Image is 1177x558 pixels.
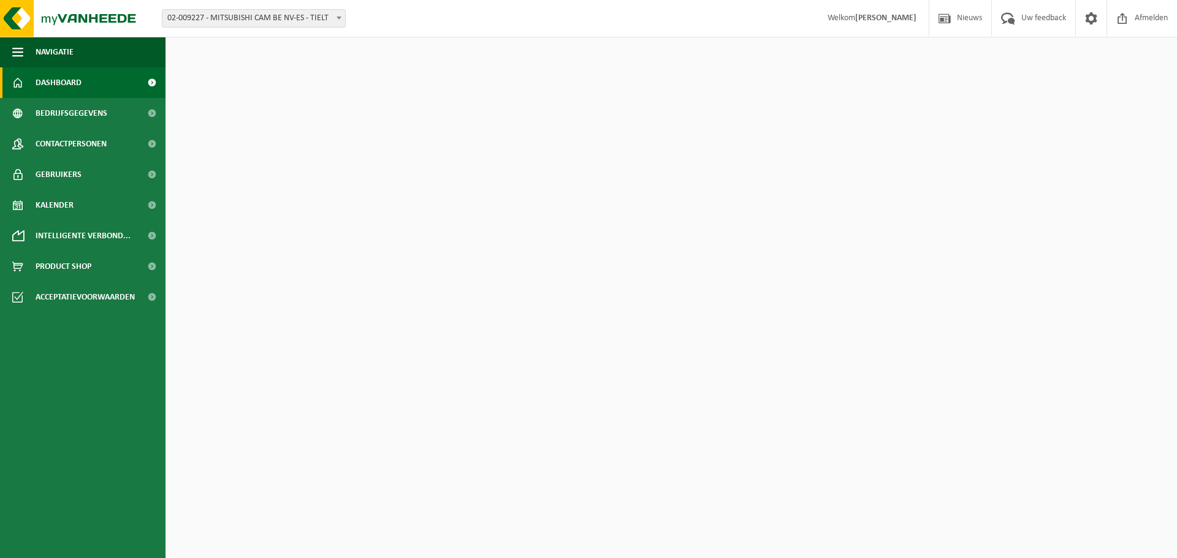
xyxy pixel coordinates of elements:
[36,37,74,67] span: Navigatie
[36,251,91,282] span: Product Shop
[36,159,82,190] span: Gebruikers
[36,98,107,129] span: Bedrijfsgegevens
[162,9,346,28] span: 02-009227 - MITSUBISHI CAM BE NV-ES - TIELT
[36,190,74,221] span: Kalender
[36,282,135,312] span: Acceptatievoorwaarden
[36,221,131,251] span: Intelligente verbond...
[36,67,82,98] span: Dashboard
[36,129,107,159] span: Contactpersonen
[855,13,916,23] strong: [PERSON_NAME]
[162,10,345,27] span: 02-009227 - MITSUBISHI CAM BE NV-ES - TIELT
